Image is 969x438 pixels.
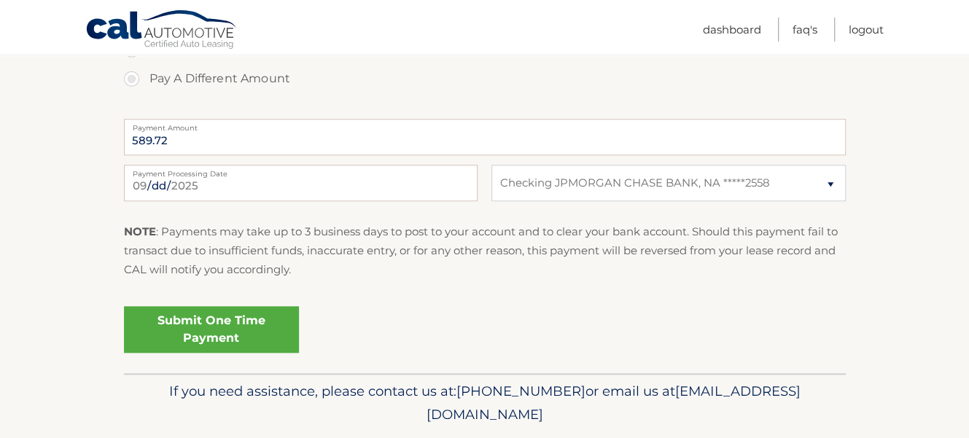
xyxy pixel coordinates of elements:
span: [EMAIL_ADDRESS][DOMAIN_NAME] [427,383,801,423]
p: If you need assistance, please contact us at: or email us at [133,380,836,426]
a: Logout [849,17,884,42]
span: [PHONE_NUMBER] [456,383,585,399]
label: Pay A Different Amount [124,64,846,93]
a: FAQ's [793,17,817,42]
input: Payment Amount [124,119,846,155]
p: : Payments may take up to 3 business days to post to your account and to clear your bank account.... [124,222,846,280]
label: Payment Amount [124,119,846,130]
a: Submit One Time Payment [124,306,299,353]
a: Cal Automotive [85,9,238,52]
a: Dashboard [703,17,761,42]
label: Payment Processing Date [124,165,478,176]
input: Payment Date [124,165,478,201]
strong: NOTE [124,224,156,238]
